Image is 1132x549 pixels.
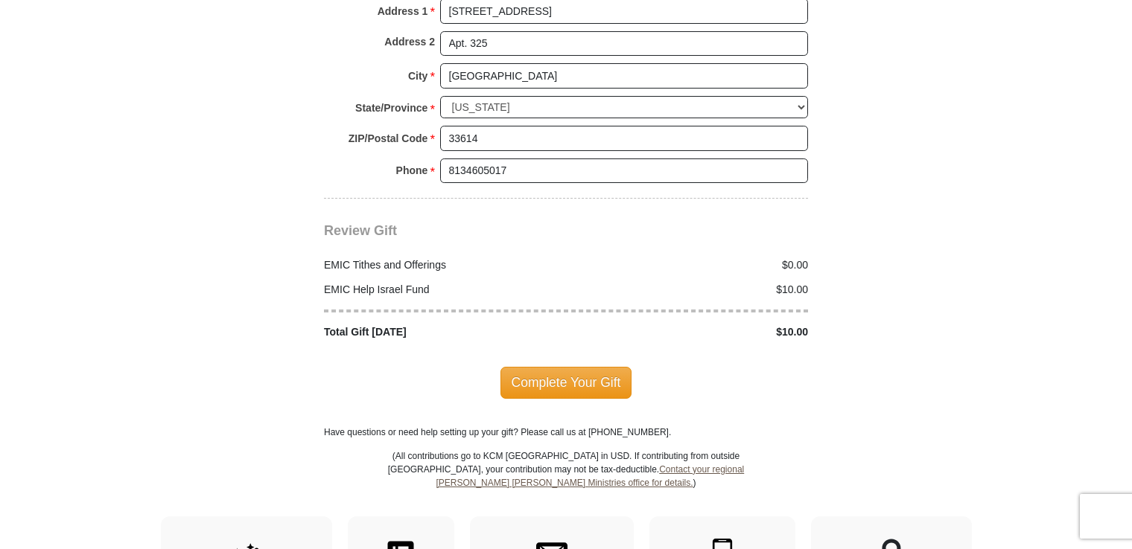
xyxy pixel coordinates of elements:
[566,257,816,273] div: $0.00
[566,282,816,298] div: $10.00
[387,449,745,516] p: (All contributions go to KCM [GEOGRAPHIC_DATA] in USD. If contributing from outside [GEOGRAPHIC_D...
[396,160,428,181] strong: Phone
[324,426,808,439] p: Have questions or need help setting up your gift? Please call us at [PHONE_NUMBER].
[317,282,567,298] div: EMIC Help Israel Fund
[384,31,435,52] strong: Address 2
[500,367,632,398] span: Complete Your Gift
[317,257,567,273] div: EMIC Tithes and Offerings
[378,1,428,22] strong: Address 1
[355,97,427,118] strong: State/Province
[317,324,567,340] div: Total Gift [DATE]
[436,464,744,488] a: Contact your regional [PERSON_NAME] [PERSON_NAME] Ministries office for details.
[324,223,397,238] span: Review Gift
[349,128,428,149] strong: ZIP/Postal Code
[408,65,427,86] strong: City
[566,324,816,340] div: $10.00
